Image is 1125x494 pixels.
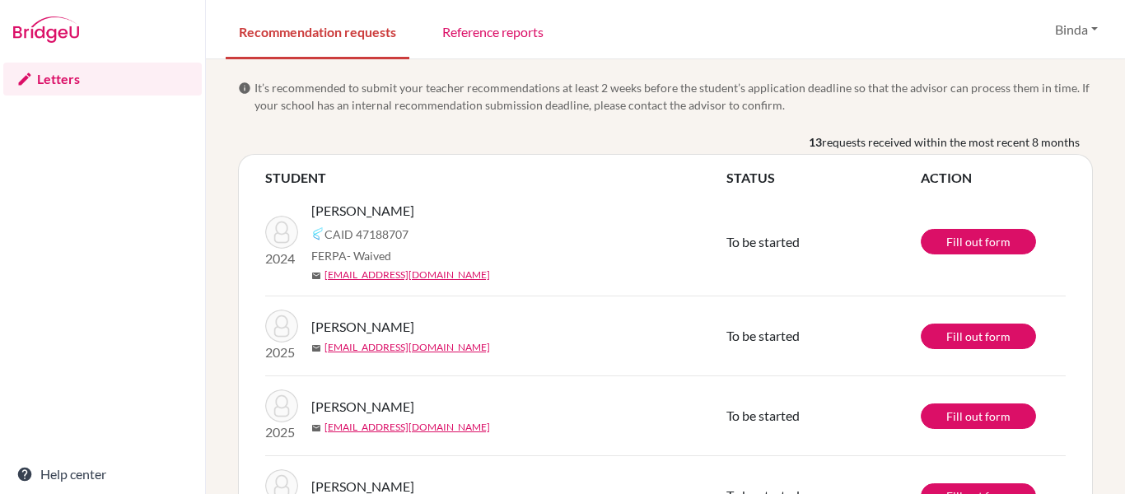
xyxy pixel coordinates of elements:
[311,271,321,281] span: mail
[226,2,409,59] a: Recommendation requests
[265,249,298,268] p: 2024
[265,389,298,422] img: Devkota, Rahul
[822,133,1080,151] span: requests received within the most recent 8 months
[311,247,391,264] span: FERPA
[265,310,298,343] img: Khadka, Bibek
[254,79,1093,114] span: It’s recommended to submit your teacher recommendations at least 2 weeks before the student’s app...
[324,268,490,282] a: [EMAIL_ADDRESS][DOMAIN_NAME]
[921,229,1036,254] a: Fill out form
[265,216,298,249] img: Bastola, Eric
[265,343,298,362] p: 2025
[311,227,324,240] img: Common App logo
[921,324,1036,349] a: Fill out form
[265,168,726,188] th: STUDENT
[921,168,1066,188] th: ACTION
[809,133,822,151] b: 13
[429,2,557,59] a: Reference reports
[324,340,490,355] a: [EMAIL_ADDRESS][DOMAIN_NAME]
[238,82,251,95] span: info
[3,63,202,96] a: Letters
[311,397,414,417] span: [PERSON_NAME]
[311,343,321,353] span: mail
[726,328,800,343] span: To be started
[347,249,391,263] span: - Waived
[726,234,800,249] span: To be started
[311,423,321,433] span: mail
[726,168,921,188] th: STATUS
[324,226,408,243] span: CAID 47188707
[311,317,414,337] span: [PERSON_NAME]
[311,201,414,221] span: [PERSON_NAME]
[1048,14,1105,45] button: Binda
[921,403,1036,429] a: Fill out form
[726,408,800,423] span: To be started
[265,422,298,442] p: 2025
[13,16,79,43] img: Bridge-U
[3,458,202,491] a: Help center
[324,420,490,435] a: [EMAIL_ADDRESS][DOMAIN_NAME]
